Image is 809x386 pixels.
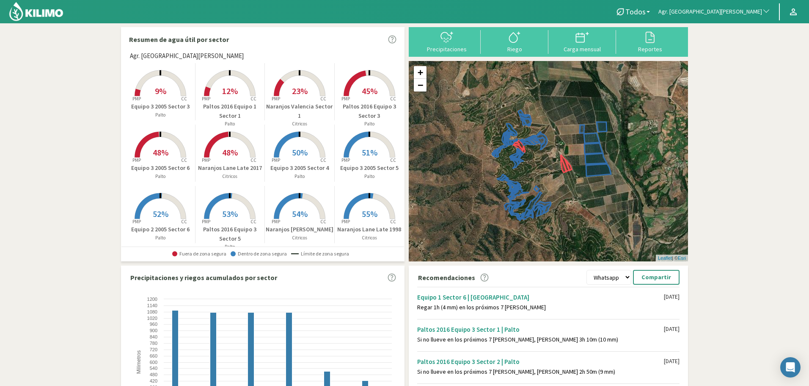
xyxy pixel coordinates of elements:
[292,147,308,158] span: 50%
[417,293,664,301] div: Equipo 1 Sector 6 | [GEOGRAPHIC_DATA]
[417,336,664,343] div: Si no llueve en los próximos 7 [PERSON_NAME], [PERSON_NAME] 3h 10m (10 mm)
[414,66,427,79] a: Zoom in
[202,219,210,225] tspan: PMP
[481,30,548,53] button: Riego
[8,1,64,22] img: Kilimo
[390,96,396,102] tspan: CC
[292,86,308,96] span: 23%
[147,316,157,321] text: 1020
[265,102,334,120] p: Naranjos Valencia Sector 1
[390,219,396,225] tspan: CC
[362,86,377,96] span: 45%
[231,251,287,257] span: Dentro de zona segura
[335,234,404,242] p: Citricos
[417,304,664,311] div: Regar 1h (4 mm) en los próximos 7 [PERSON_NAME]
[153,147,168,158] span: 48%
[150,322,157,327] text: 960
[656,255,688,262] div: | ©
[320,157,326,163] tspan: CC
[320,219,326,225] tspan: CC
[126,225,195,234] p: Equipo 2 2005 Sector 6
[251,219,257,225] tspan: CC
[413,30,481,53] button: Precipitaciones
[658,255,672,261] a: Leaflet
[181,157,187,163] tspan: CC
[272,157,280,163] tspan: PMP
[619,46,681,52] div: Reportes
[362,147,377,158] span: 51%
[335,120,404,128] p: Palto
[126,164,195,172] p: Equipo 3 2005 Sector 6
[483,46,546,52] div: Riego
[126,111,195,119] p: Palto
[172,251,226,257] span: Fuera de zona segura
[150,372,157,377] text: 480
[664,325,680,333] div: [DATE]
[664,293,680,300] div: [DATE]
[418,272,475,283] p: Recomendaciones
[335,102,404,120] p: Paltos 2016 Equipo 3 Sector 3
[132,96,141,102] tspan: PMP
[126,173,195,180] p: Palto
[150,353,157,358] text: 660
[202,96,210,102] tspan: PMP
[292,208,308,219] span: 54%
[625,7,646,16] span: Todos
[129,34,229,44] p: Resumen de agua útil por sector
[155,86,166,96] span: 9%
[150,341,157,346] text: 780
[195,120,265,128] p: Palto
[551,46,614,52] div: Carga mensual
[678,255,686,261] a: Esri
[417,358,664,366] div: Paltos 2016 Equipo 3 Sector 2 | Palto
[417,368,664,375] div: Si no llueve en los próximos 7 [PERSON_NAME], [PERSON_NAME] 2h 50m (9 mm)
[335,173,404,180] p: Palto
[265,173,334,180] p: Palto
[130,51,244,61] span: Agr. [GEOGRAPHIC_DATA][PERSON_NAME]
[641,272,671,282] p: Compartir
[265,234,334,242] p: Citricos
[181,219,187,225] tspan: CC
[136,350,142,374] text: Milímetros
[654,3,775,21] button: Agr. [GEOGRAPHIC_DATA][PERSON_NAME]
[335,164,404,172] p: Equipo 3 2005 Sector 5
[272,96,280,102] tspan: PMP
[126,102,195,111] p: Equipo 3 2005 Sector 3
[181,96,187,102] tspan: CC
[265,164,334,172] p: Equipo 3 2005 Sector 4
[130,272,277,283] p: Precipitaciones y riegos acumulados por sector
[335,225,404,234] p: Naranjos Lane Late 1998
[291,251,349,257] span: Límite de zona segura
[251,157,257,163] tspan: CC
[150,360,157,365] text: 600
[222,86,238,96] span: 12%
[150,328,157,333] text: 900
[362,208,377,219] span: 55%
[147,297,157,302] text: 1200
[150,347,157,352] text: 720
[150,366,157,371] text: 540
[195,173,265,180] p: Citricos
[147,309,157,314] text: 1080
[195,164,265,172] p: Naranjos Lane Late 2017
[265,225,334,234] p: Naranjos [PERSON_NAME]
[548,30,616,53] button: Carga mensual
[414,79,427,92] a: Zoom out
[195,225,265,243] p: Paltos 2016 Equipo 3 Sector 5
[780,357,801,378] div: Open Intercom Messenger
[390,157,396,163] tspan: CC
[222,208,238,219] span: 53%
[341,96,350,102] tspan: PMP
[147,303,157,308] text: 1140
[341,219,350,225] tspan: PMP
[417,325,664,333] div: Paltos 2016 Equipo 3 Sector 1 | Palto
[132,219,141,225] tspan: PMP
[265,120,334,128] p: Citricos
[195,243,265,250] p: Palto
[251,96,257,102] tspan: CC
[202,157,210,163] tspan: PMP
[132,157,141,163] tspan: PMP
[150,334,157,339] text: 840
[616,30,684,53] button: Reportes
[664,358,680,365] div: [DATE]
